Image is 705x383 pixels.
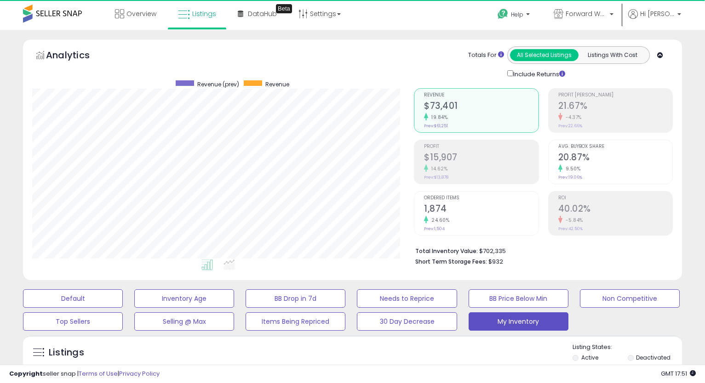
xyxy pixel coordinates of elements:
p: Listing States: [573,343,682,352]
a: Hi [PERSON_NAME] [628,9,681,30]
small: 9.50% [562,165,581,172]
div: Totals For [468,51,504,60]
span: Profit [PERSON_NAME] [558,93,672,98]
span: Avg. Buybox Share [558,144,672,149]
h5: Listings [49,346,84,359]
label: Active [581,354,598,361]
span: 2025-10-13 17:51 GMT [661,369,696,378]
div: Tooltip anchor [276,4,292,13]
small: -5.84% [562,217,583,224]
span: ROI [558,196,672,201]
small: 24.60% [428,217,449,224]
div: seller snap | | [9,370,160,378]
span: DataHub [248,9,277,18]
small: Prev: 22.66% [558,123,582,129]
button: Non Competitive [580,289,680,308]
button: Top Sellers [23,312,123,331]
button: Default [23,289,123,308]
small: Prev: $61,251 [424,123,448,129]
div: Include Returns [500,68,576,79]
h5: Analytics [46,49,108,64]
h2: 20.87% [558,152,672,164]
b: Short Term Storage Fees: [415,258,487,265]
h2: 21.67% [558,101,672,113]
span: Help [511,11,523,18]
button: BB Drop in 7d [246,289,345,308]
small: -4.37% [562,114,582,121]
strong: Copyright [9,369,43,378]
a: Help [490,1,539,30]
span: Ordered Items [424,196,538,201]
small: Prev: 42.50% [558,226,583,231]
button: Items Being Repriced [246,312,345,331]
h2: 1,874 [424,203,538,216]
button: My Inventory [469,312,568,331]
button: Listings With Cost [578,49,647,61]
span: Overview [126,9,156,18]
i: Get Help [497,8,509,20]
button: Selling @ Max [134,312,234,331]
li: $702,335 [415,245,666,256]
span: Revenue (prev) [197,80,239,88]
a: Terms of Use [79,369,118,378]
h2: $73,401 [424,101,538,113]
button: Inventory Age [134,289,234,308]
span: Profit [424,144,538,149]
a: Privacy Policy [119,369,160,378]
small: Prev: 19.06% [558,175,582,180]
button: Needs to Reprice [357,289,457,308]
h2: $15,907 [424,152,538,164]
small: 14.62% [428,165,447,172]
span: Listings [192,9,216,18]
button: All Selected Listings [510,49,579,61]
b: Total Inventory Value: [415,247,478,255]
button: BB Price Below Min [469,289,568,308]
small: Prev: 1,504 [424,226,445,231]
span: Revenue [424,93,538,98]
span: $932 [488,257,503,266]
span: Revenue [265,80,289,88]
label: Deactivated [636,354,671,361]
span: Hi [PERSON_NAME] [640,9,675,18]
small: Prev: $13,878 [424,175,448,180]
button: 30 Day Decrease [357,312,457,331]
span: Forward Wares [566,9,607,18]
small: 19.84% [428,114,447,121]
h2: 40.02% [558,203,672,216]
